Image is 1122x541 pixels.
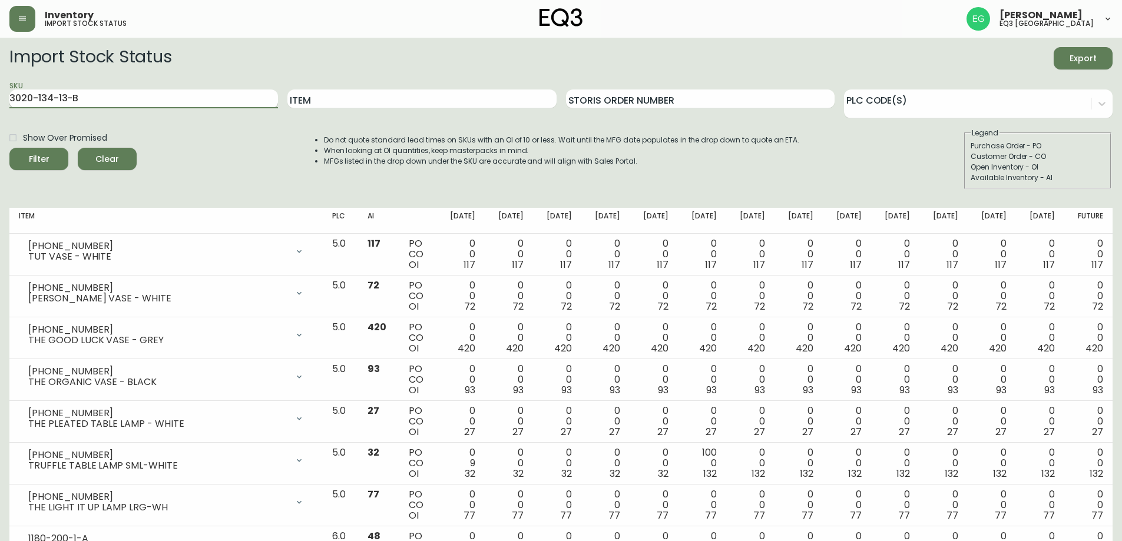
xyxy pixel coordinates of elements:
div: THE ORGANIC VASE - BLACK [28,377,287,387]
span: 27 [561,425,572,439]
span: 77 [1043,509,1055,522]
div: 0 0 [542,238,572,270]
span: 72 [561,300,572,313]
td: 5.0 [323,443,358,484]
div: 0 0 [784,406,813,437]
div: [PHONE_NUMBER][PERSON_NAME] VASE - WHITE [19,280,313,306]
th: [DATE] [630,208,678,234]
span: 117 [1091,258,1103,271]
span: Inventory [45,11,94,20]
div: 0 0 [1025,280,1055,312]
th: [DATE] [533,208,581,234]
span: 27 [1092,425,1103,439]
div: 0 0 [639,238,668,270]
span: 117 [946,258,958,271]
span: 77 [850,509,862,522]
th: [DATE] [871,208,919,234]
div: 0 0 [881,238,910,270]
span: 27 [899,425,910,439]
div: 0 0 [784,238,813,270]
div: 0 0 [929,280,958,312]
span: 420 [1037,341,1055,355]
span: 93 [1044,383,1055,397]
div: PO CO [409,447,426,479]
span: 77 [464,509,475,522]
div: 0 0 [591,447,620,479]
div: 0 0 [1074,280,1103,312]
span: 77 [608,509,620,522]
span: 132 [848,467,862,480]
div: 0 0 [446,280,475,312]
div: 0 0 [784,322,813,354]
span: 117 [512,258,524,271]
div: 0 0 [832,322,862,354]
div: 0 0 [687,322,717,354]
div: 0 0 [929,238,958,270]
td: 5.0 [323,234,358,276]
div: 0 0 [929,489,958,521]
div: THE LIGHT IT UP LAMP LRG-WH [28,502,287,513]
td: 5.0 [323,317,358,359]
div: 0 0 [494,280,524,312]
span: 420 [506,341,524,355]
div: 0 0 [639,364,668,396]
div: 0 0 [736,406,765,437]
span: 27 [464,425,475,439]
div: 0 0 [446,238,475,270]
span: 420 [747,341,765,355]
span: Export [1063,51,1103,66]
div: 0 0 [736,489,765,521]
div: 0 0 [832,447,862,479]
div: 0 0 [1025,238,1055,270]
span: OI [409,341,419,355]
div: 0 0 [639,489,668,521]
span: 93 [658,383,668,397]
span: 77 [802,509,813,522]
span: 27 [706,425,717,439]
span: 93 [706,383,717,397]
div: 0 0 [929,447,958,479]
div: 0 0 [881,447,910,479]
div: 0 0 [1074,238,1103,270]
div: [PHONE_NUMBER]TRUFFLE TABLE LAMP SML-WHITE [19,447,313,473]
th: [DATE] [726,208,775,234]
span: 77 [705,509,717,522]
span: 132 [945,467,958,480]
span: 27 [368,404,379,417]
td: 5.0 [323,484,358,526]
span: 420 [941,341,958,355]
th: [DATE] [485,208,533,234]
div: [PHONE_NUMBER]THE ORGANIC VASE - BLACK [19,364,313,390]
div: [PHONE_NUMBER] [28,366,287,377]
div: 0 0 [881,280,910,312]
div: 0 0 [494,364,524,396]
span: 77 [995,509,1007,522]
div: 0 0 [446,322,475,354]
th: Future [1064,208,1113,234]
td: 5.0 [323,276,358,317]
span: OI [409,300,419,313]
div: 0 0 [832,489,862,521]
div: 0 0 [687,280,717,312]
span: 72 [850,300,862,313]
div: 0 0 [929,322,958,354]
span: 132 [896,467,910,480]
span: OI [409,509,419,522]
span: 132 [752,467,765,480]
div: 0 0 [639,280,668,312]
span: 420 [844,341,862,355]
th: [DATE] [919,208,968,234]
span: 93 [851,383,862,397]
div: 0 0 [542,322,572,354]
span: 72 [947,300,958,313]
span: 72 [899,300,910,313]
div: THE GOOD LUCK VASE - GREY [28,335,287,346]
div: 0 0 [494,489,524,521]
span: 72 [995,300,1007,313]
div: 0 0 [639,447,668,479]
span: 420 [368,320,386,334]
div: 0 0 [784,447,813,479]
th: [DATE] [678,208,726,234]
div: 0 0 [542,364,572,396]
span: 420 [603,341,620,355]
